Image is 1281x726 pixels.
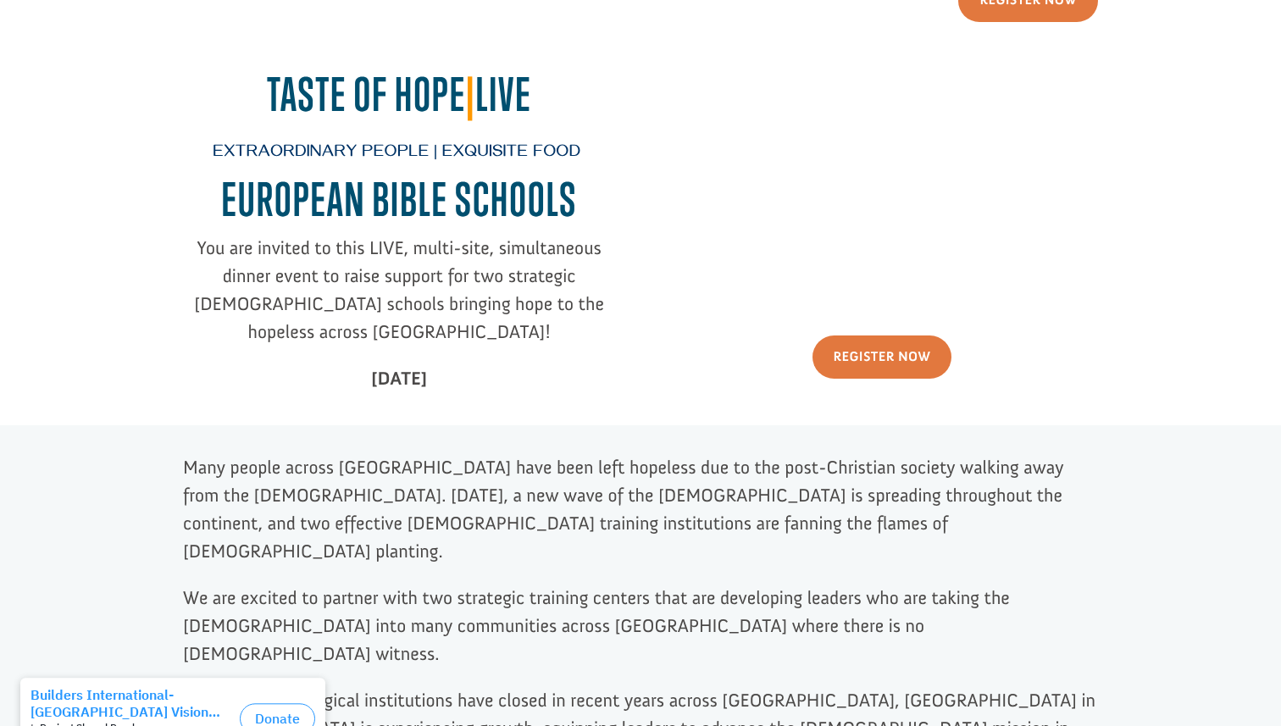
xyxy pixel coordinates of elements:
span: Extraordinary People | Exquisite Food [213,143,580,164]
img: US.png [30,68,42,80]
iframe: Taste of Hope European Bible Schools - Sizzle Invite Video [666,67,1098,310]
span: We are excited to partner with two strategic training centers that are developing leaders who are... [183,586,1010,665]
strong: Project Shovel Ready [40,52,140,64]
div: Builders International- [GEOGRAPHIC_DATA] Vision Trip-personal reimburs donated $526 [30,17,233,51]
h2: EUROPEAN BIBLE SCHOOL [183,173,615,235]
strong: [DATE] [371,367,427,390]
button: Donate [240,34,315,64]
span: Many people across [GEOGRAPHIC_DATA] have been left hopeless due to the post-Christian society wa... [183,456,1063,563]
h2: Taste of Hope Live [183,68,615,130]
span: S [559,172,577,226]
div: to [30,53,233,64]
span: [GEOGRAPHIC_DATA] , [GEOGRAPHIC_DATA] [46,68,233,80]
span: You are invited to this LIVE, multi-site, simultaneous dinner event to raise support for two stra... [194,236,604,343]
span: | [466,67,475,121]
a: Register Now [812,335,952,379]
